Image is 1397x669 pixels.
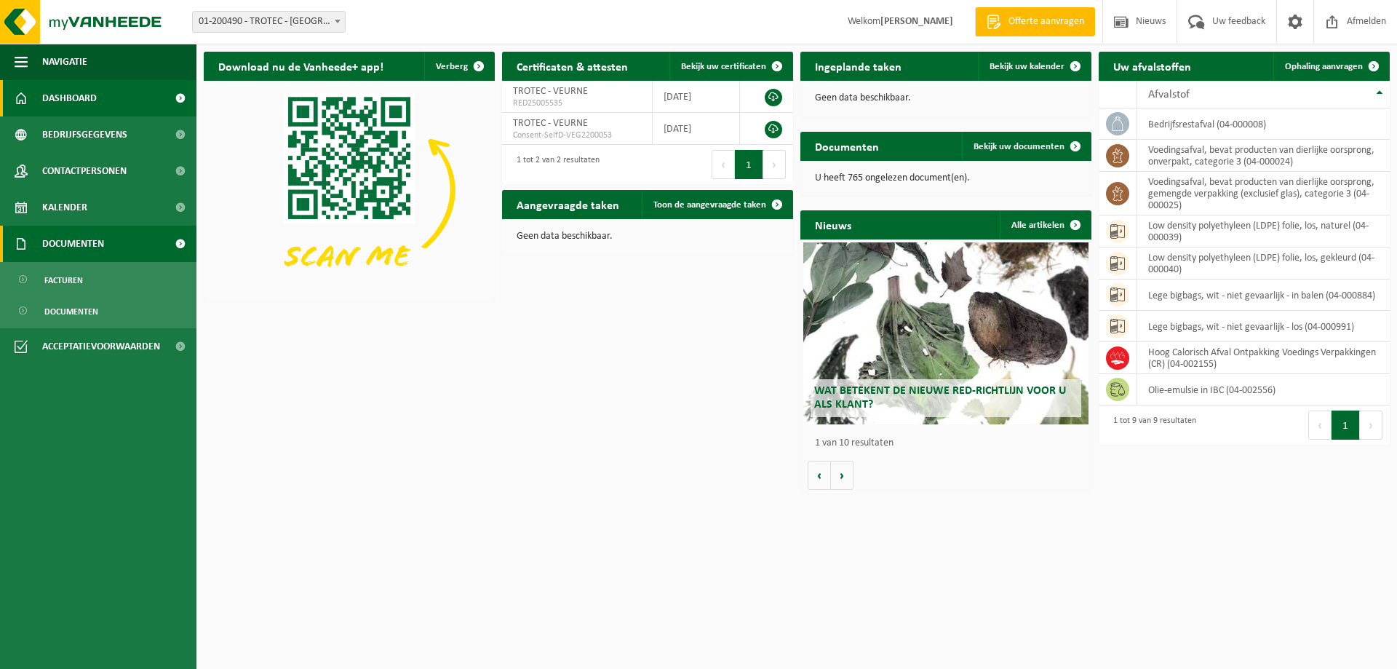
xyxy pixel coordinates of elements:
span: RED25005535 [513,98,641,109]
button: 1 [1332,411,1360,440]
button: Previous [712,150,735,179]
a: Wat betekent de nieuwe RED-richtlijn voor u als klant? [803,242,1088,424]
a: Bekijk uw documenten [962,132,1090,161]
button: Vorige [808,461,831,490]
span: Bekijk uw documenten [974,142,1064,151]
strong: [PERSON_NAME] [880,16,953,27]
span: TROTEC - VEURNE [513,86,588,97]
a: Offerte aanvragen [975,7,1095,36]
td: low density polyethyleen (LDPE) folie, los, gekleurd (04-000040) [1137,248,1390,280]
td: voedingsafval, bevat producten van dierlijke oorsprong, gemengde verpakking (exclusief glas), cat... [1137,172,1390,215]
span: Kalender [42,189,87,226]
h2: Certificaten & attesten [502,52,642,80]
h2: Ingeplande taken [800,52,916,80]
span: Bekijk uw certificaten [681,62,766,71]
span: Offerte aanvragen [1005,15,1088,29]
h2: Download nu de Vanheede+ app! [204,52,398,80]
span: Wat betekent de nieuwe RED-richtlijn voor u als klant? [814,385,1066,411]
h2: Nieuws [800,210,866,239]
span: Consent-SelfD-VEG2200053 [513,130,641,141]
button: Next [1360,411,1382,440]
span: Toon de aangevraagde taken [653,200,766,210]
span: Facturen [44,266,83,294]
a: Documenten [4,297,193,325]
td: olie-emulsie in IBC (04-002556) [1137,374,1390,405]
td: [DATE] [653,81,740,113]
img: Download de VHEPlus App [204,81,495,299]
span: 01-200490 - TROTEC - VEURNE [193,12,345,32]
button: Verberg [424,52,493,81]
a: Toon de aangevraagde taken [642,190,792,219]
span: Dashboard [42,80,97,116]
button: Next [763,150,786,179]
h2: Documenten [800,132,893,160]
span: Bekijk uw kalender [990,62,1064,71]
span: Acceptatievoorwaarden [42,328,160,365]
span: TROTEC - VEURNE [513,118,588,129]
span: Navigatie [42,44,87,80]
td: voedingsafval, bevat producten van dierlijke oorsprong, onverpakt, categorie 3 (04-000024) [1137,140,1390,172]
td: Hoog Calorisch Afval Ontpakking Voedings Verpakkingen (CR) (04-002155) [1137,342,1390,374]
span: Bedrijfsgegevens [42,116,127,153]
h2: Aangevraagde taken [502,190,634,218]
span: Documenten [42,226,104,262]
td: lege bigbags, wit - niet gevaarlijk - los (04-000991) [1137,311,1390,342]
td: [DATE] [653,113,740,145]
div: 1 tot 9 van 9 resultaten [1106,409,1196,441]
span: Contactpersonen [42,153,127,189]
p: 1 van 10 resultaten [815,438,1084,448]
span: 01-200490 - TROTEC - VEURNE [192,11,346,33]
h2: Uw afvalstoffen [1099,52,1206,80]
span: Documenten [44,298,98,325]
a: Ophaling aanvragen [1273,52,1388,81]
a: Facturen [4,266,193,293]
div: 1 tot 2 van 2 resultaten [509,149,600,181]
span: Verberg [436,62,468,71]
a: Bekijk uw kalender [978,52,1090,81]
td: bedrijfsrestafval (04-000008) [1137,108,1390,140]
p: Geen data beschikbaar. [517,231,779,242]
span: Ophaling aanvragen [1285,62,1363,71]
button: Previous [1308,411,1332,440]
a: Bekijk uw certificaten [669,52,792,81]
button: Volgende [831,461,853,490]
p: U heeft 765 ongelezen document(en). [815,173,1077,183]
p: Geen data beschikbaar. [815,93,1077,103]
a: Alle artikelen [1000,210,1090,240]
button: 1 [735,150,763,179]
span: Afvalstof [1148,89,1190,100]
td: low density polyethyleen (LDPE) folie, los, naturel (04-000039) [1137,215,1390,248]
td: lege bigbags, wit - niet gevaarlijk - in balen (04-000884) [1137,280,1390,311]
